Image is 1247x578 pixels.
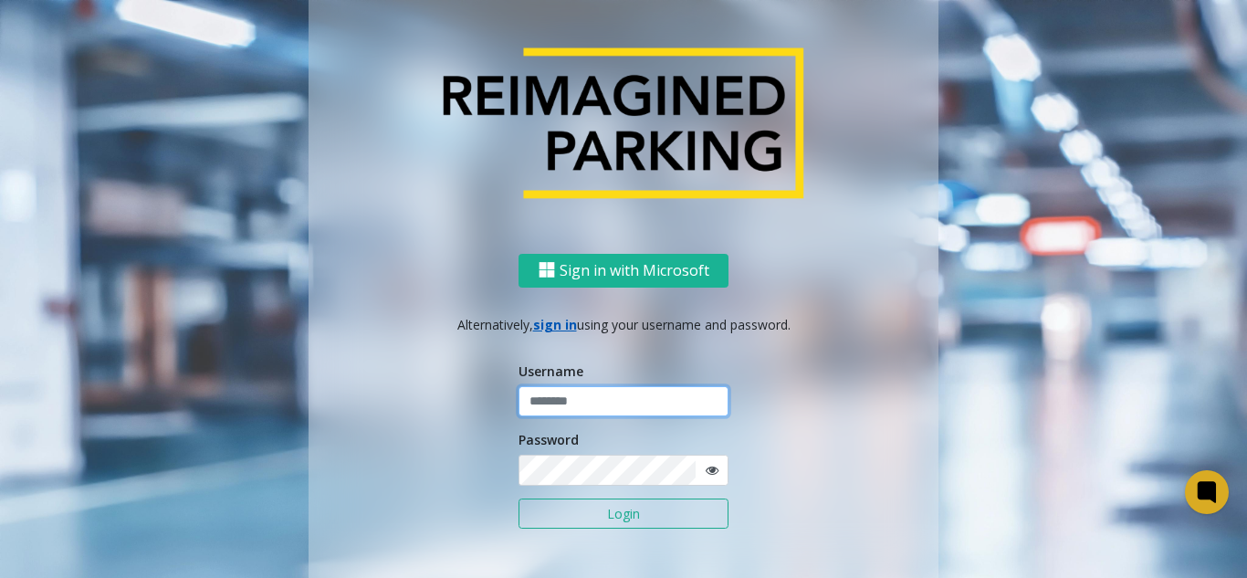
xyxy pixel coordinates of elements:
label: Username [519,361,583,380]
button: Sign in with Microsoft [519,253,728,287]
button: Login [519,499,728,530]
label: Password [519,429,579,448]
a: sign in [533,315,577,332]
p: Alternatively, using your username and password. [327,314,920,333]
